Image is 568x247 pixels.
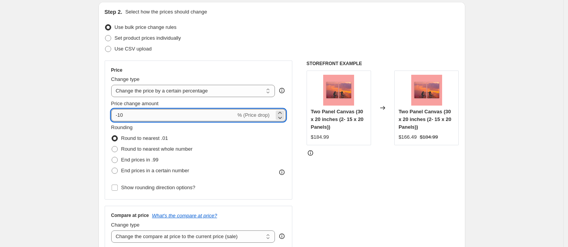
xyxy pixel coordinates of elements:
button: What's the compare at price? [152,213,217,218]
img: two-panel-placeholder_0bd10f10-f293-4496-bf00-2e4947b6003d_80x.jpg [323,75,354,106]
span: % (Price drop) [237,112,270,118]
h3: Compare at price [111,212,149,218]
span: End prices in .99 [121,157,159,163]
div: help [278,87,286,94]
span: Show rounding direction options? [121,185,195,190]
p: Select how the prices should change [125,8,207,16]
input: -15 [111,109,236,121]
span: Change type [111,222,140,228]
span: Two Panel Canvas (30 x 20 inches (2- 15 x 20 Panels)) [398,109,451,130]
h3: Price [111,67,122,73]
div: $166.49 [398,133,417,141]
span: Use CSV upload [115,46,152,52]
span: Round to nearest whole number [121,146,193,152]
span: Round to nearest .01 [121,135,168,141]
h2: Step 2. [105,8,122,16]
span: Price change amount [111,101,159,106]
div: $184.99 [311,133,329,141]
span: Two Panel Canvas (30 x 20 inches (2- 15 x 20 Panels)) [311,109,364,130]
h6: STOREFRONT EXAMPLE [307,60,459,67]
span: Set product prices individually [115,35,181,41]
span: Rounding [111,124,133,130]
strike: $184.99 [420,133,438,141]
span: Change type [111,76,140,82]
div: help [278,232,286,240]
span: Use bulk price change rules [115,24,176,30]
span: End prices in a certain number [121,168,189,173]
img: two-panel-placeholder_0bd10f10-f293-4496-bf00-2e4947b6003d_80x.jpg [411,75,442,106]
